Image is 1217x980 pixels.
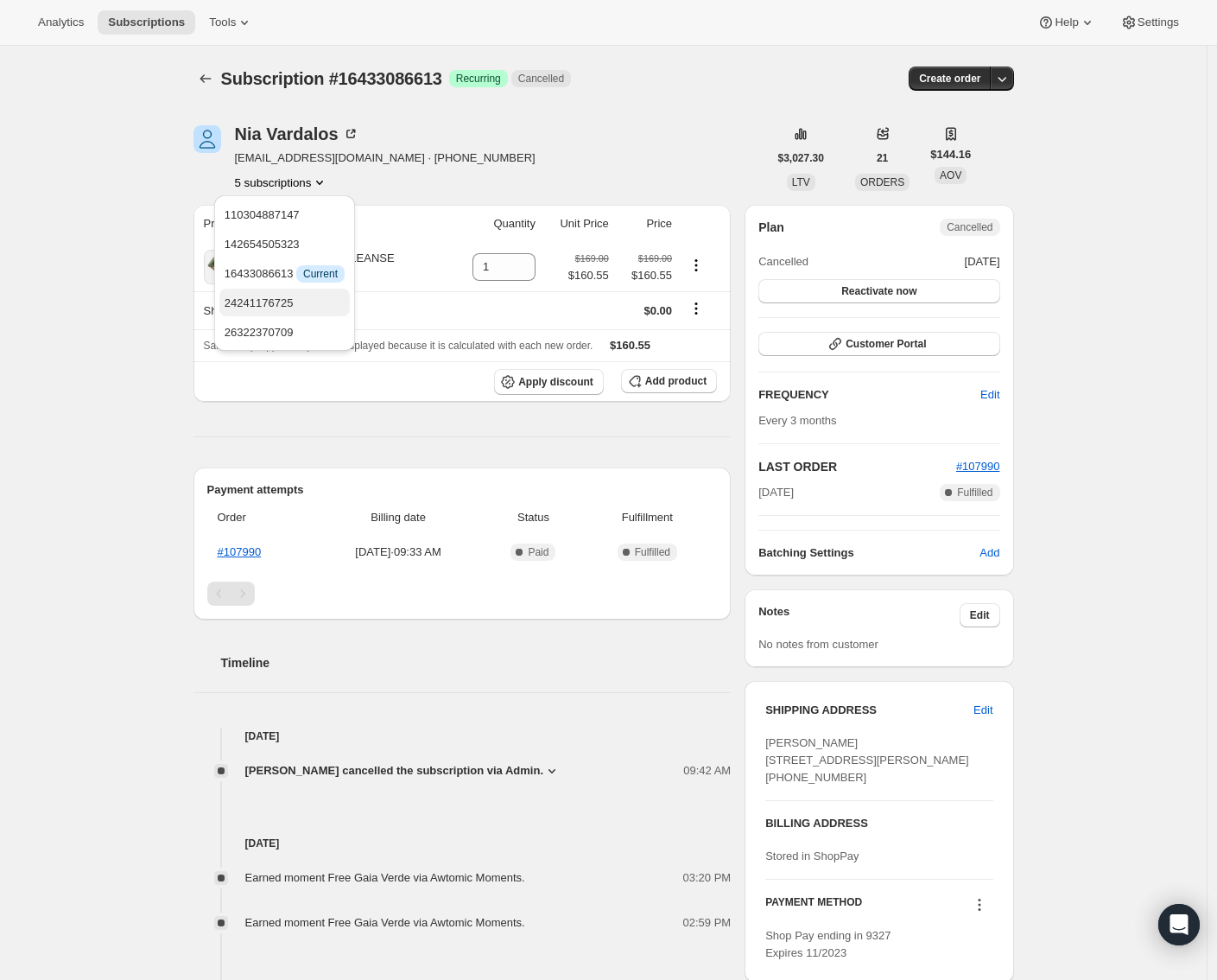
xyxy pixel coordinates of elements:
button: 24241176725 [219,289,350,316]
span: 16433086613 [225,267,345,280]
h2: Payment attempts [207,481,718,499]
span: Apply discount [518,375,593,389]
h3: Notes [758,603,960,627]
span: [PERSON_NAME] [STREET_ADDRESS][PERSON_NAME] [PHONE_NUMBER] [765,736,969,784]
span: $3,027.30 [778,151,824,165]
span: Status [489,509,577,526]
button: 21 [866,146,898,170]
th: Product [193,205,450,243]
h3: BILLING ADDRESS [765,815,992,832]
span: Edit [980,386,999,404]
h3: SHIPPING ADDRESS [765,702,973,719]
span: Cancelled [758,253,808,270]
span: Settings [1138,16,1179,29]
button: 142654505323 [219,230,350,258]
span: Tools [209,16,236,29]
span: Every 3 months [758,414,836,427]
button: $3,027.30 [768,146,834,170]
img: product img [204,250,238,284]
button: Add [969,539,1010,567]
span: 26322370709 [225,326,294,339]
span: Create order [919,72,980,86]
span: Earned moment Free Gaia Verde via Awtomic Moments. [245,916,525,929]
button: Add product [621,369,717,393]
button: Subscriptions [193,67,218,91]
button: Tools [199,10,263,35]
button: #107990 [956,458,1000,475]
span: $160.55 [619,267,672,284]
span: [EMAIL_ADDRESS][DOMAIN_NAME] · [PHONE_NUMBER] [235,150,536,167]
span: Add [979,544,999,562]
h2: LAST ORDER [758,458,956,475]
span: Reactivate now [841,284,916,298]
span: ORDERS [860,176,904,188]
th: Shipping [193,291,450,329]
span: Analytics [38,16,84,29]
button: [PERSON_NAME] cancelled the subscription via Admin. [245,762,561,780]
span: Help [1055,16,1078,29]
a: #107990 [218,545,262,558]
span: Cancelled [518,72,564,86]
th: Price [614,205,677,243]
button: Product actions [682,256,710,275]
a: #107990 [956,460,1000,473]
span: Cancelled [947,220,992,234]
span: Customer Portal [846,337,926,351]
button: Product actions [235,174,329,191]
span: Edit [970,608,990,622]
span: $144.16 [930,146,971,163]
button: Create order [909,67,991,91]
span: Current [303,267,338,281]
span: AOV [940,169,961,181]
h3: PAYMENT METHOD [765,895,862,919]
button: Settings [1110,10,1189,35]
h2: Timeline [221,654,732,671]
h2: FREQUENCY [758,386,980,404]
th: Quantity [449,205,541,243]
span: Recurring [456,72,501,86]
span: Subscription #16433086613 [221,69,442,88]
h2: Plan [758,219,784,236]
button: Shipping actions [682,299,710,318]
span: [DATE] [758,484,794,501]
div: Nia Vardalos [235,125,359,143]
button: Help [1027,10,1106,35]
span: Fulfillment [588,509,707,526]
span: Fulfilled [957,486,992,500]
span: LTV [792,176,810,188]
span: $0.00 [643,304,672,317]
span: $160.55 [610,339,650,352]
span: Shop Pay ending in 9327 Expires 11/2023 [765,929,891,959]
button: Subscriptions [98,10,195,35]
span: 09:42 AM [683,762,731,780]
h6: Batching Settings [758,544,979,562]
th: Unit Price [541,205,614,243]
span: [DATE] · 09:33 AM [318,544,479,561]
span: Subscriptions [108,16,185,29]
button: Customer Portal [758,332,999,356]
small: $169.00 [575,253,609,264]
span: Earned moment Free Gaia Verde via Awtomic Moments. [245,871,525,884]
span: [PERSON_NAME] cancelled the subscription via Admin. [245,762,544,780]
span: 142654505323 [225,238,300,251]
span: 03:20 PM [683,869,732,887]
span: [DATE] [965,253,1000,270]
span: 110304887147 [225,208,300,221]
button: Analytics [28,10,94,35]
small: $169.00 [638,253,672,264]
span: Nia Vardalos [193,125,221,153]
span: Paid [528,545,548,559]
span: Sales tax (if applicable) is not displayed because it is calculated with each new order. [204,340,593,352]
span: 24241176725 [225,296,294,309]
span: Billing date [318,509,479,526]
button: Edit [970,381,1010,409]
button: Edit [960,603,1000,627]
button: 26322370709 [219,318,350,346]
nav: Pagination [207,582,718,606]
button: Reactivate now [758,279,999,303]
span: No notes from customer [758,638,878,651]
span: Fulfilled [635,545,670,559]
span: 02:59 PM [683,914,732,932]
button: Edit [963,697,1003,724]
